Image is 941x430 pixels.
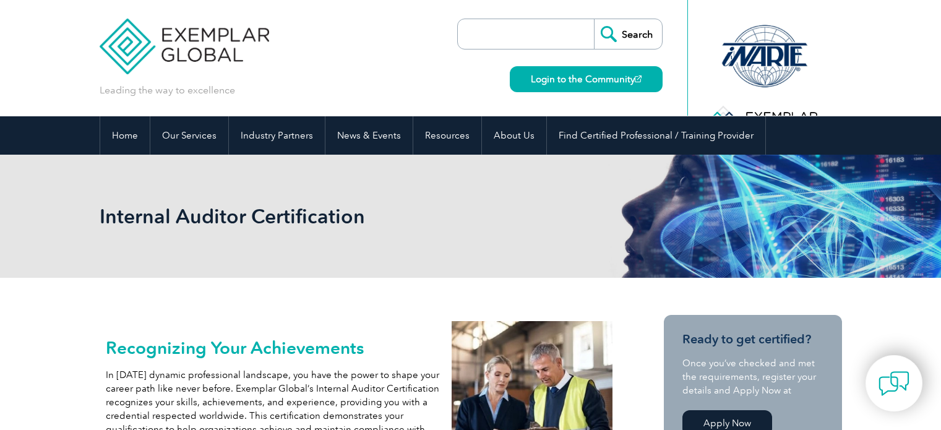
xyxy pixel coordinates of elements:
a: Login to the Community [510,66,663,92]
a: About Us [482,116,546,155]
a: Find Certified Professional / Training Provider [547,116,765,155]
input: Search [594,19,662,49]
a: Resources [413,116,481,155]
p: Leading the way to excellence [100,84,235,97]
a: Our Services [150,116,228,155]
h3: Ready to get certified? [682,332,823,347]
img: open_square.png [635,75,642,82]
h2: Recognizing Your Achievements [106,338,440,358]
h1: Internal Auditor Certification [100,204,575,228]
a: Home [100,116,150,155]
p: Once you’ve checked and met the requirements, register your details and Apply Now at [682,356,823,397]
a: News & Events [325,116,413,155]
a: Industry Partners [229,116,325,155]
img: contact-chat.png [879,368,909,399]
